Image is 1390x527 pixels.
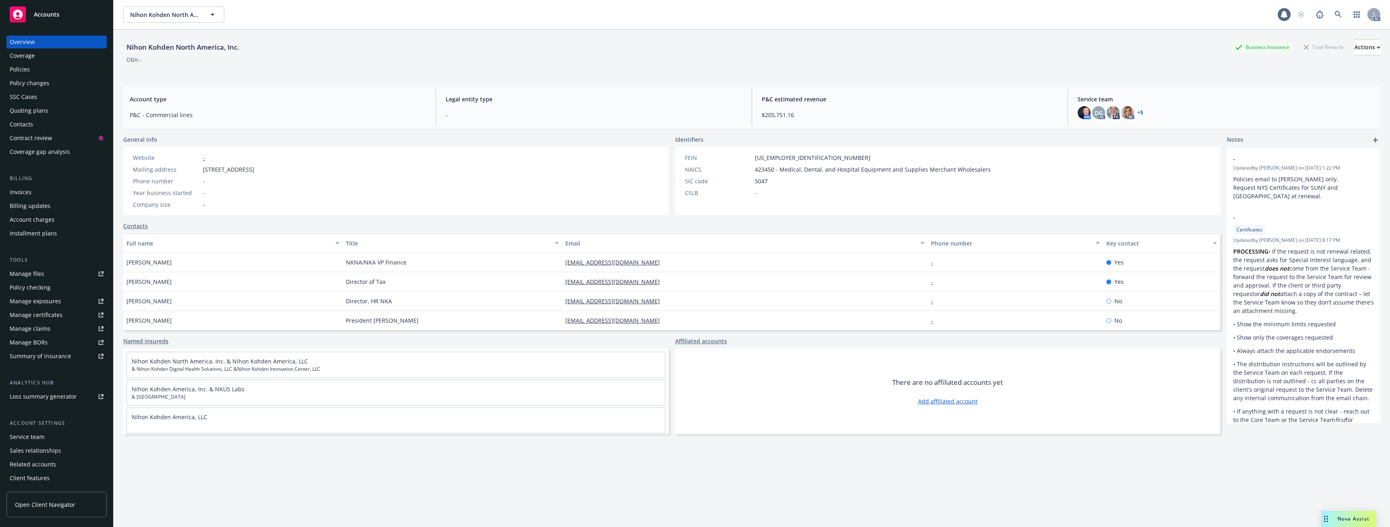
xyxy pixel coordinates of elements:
[123,233,343,253] button: Full name
[1233,407,1374,433] p: • If anything with a request is not clear - reach out to the Core Team or the Service Team for cl...
[1233,360,1374,402] p: • The distribution instructions will be outlined by the Service Team on each request. If the dist...
[446,95,742,103] span: Legal entity type
[10,444,61,457] div: Sales relationships
[6,322,107,335] a: Manage claims
[928,233,1103,253] button: Phone number
[1312,6,1328,23] a: Report a Bug
[6,174,107,183] div: Billing
[1233,213,1353,222] span: -
[931,297,939,305] a: -
[130,111,426,119] span: P&C - Commercial lines
[1233,247,1374,315] p: • If the request is not renewal related, the request asks for Special Interest language, and the ...
[918,397,977,405] a: Add affiliated account
[931,317,939,324] a: -
[762,95,1058,103] span: P&C estimated revenue
[6,295,107,308] a: Manage exposures
[1233,164,1374,172] span: Updated by [PERSON_NAME] on [DATE] 1:22 PM
[1260,290,1280,298] em: did not
[203,177,205,185] span: -
[123,42,242,52] div: Nihon Kohden North America, Inc.
[10,36,35,48] div: Overview
[1233,333,1374,342] p: • Show only the coverages requested
[931,278,939,286] a: -
[133,153,200,162] div: Website
[10,118,33,131] div: Contacts
[10,458,56,471] div: Related accounts
[10,295,61,308] div: Manage exposures
[6,281,107,294] a: Policy checking
[123,222,148,230] a: Contacts
[133,165,200,174] div: Mailing address
[1114,258,1124,267] span: Yes
[130,10,200,19] span: Nihon Kohden North America, Inc.
[675,337,727,345] a: Affiliated accounts
[6,186,107,199] a: Invoices
[346,297,392,305] span: Director, HR NKA
[133,177,200,185] div: Phone number
[685,165,752,174] div: NAICS
[1078,95,1374,103] span: Service team
[126,258,172,267] span: [PERSON_NAME]
[6,63,107,76] a: Policies
[10,213,55,226] div: Account charges
[6,199,107,212] a: Billing updates
[562,233,928,253] button: Email
[762,111,1058,119] span: $205,751.16
[1231,42,1293,52] div: Business Insurance
[6,350,107,363] a: Summary of insurance
[130,95,426,103] span: Account type
[685,189,752,197] div: CSLB
[931,258,939,266] a: -
[6,213,107,226] a: Account charges
[6,90,107,103] a: SSC Cases
[6,145,107,158] a: Coverage gap analysis
[1227,148,1380,207] div: -Updatedby [PERSON_NAME] on [DATE] 1:22 PMPolicies email to [PERSON_NAME] only. Request NYS Certi...
[1233,175,1374,200] p: Policies email to [PERSON_NAME] only. Request NYS Certificates for SUNY and [GEOGRAPHIC_DATA] at ...
[10,350,71,363] div: Summary of insurance
[126,239,331,248] div: Full name
[133,189,200,197] div: Year business started
[565,239,916,248] div: Email
[346,277,385,286] span: Director of Tax
[343,233,562,253] button: Title
[6,419,107,427] div: Account settings
[10,186,32,199] div: Invoices
[6,472,107,485] a: Client features
[1107,106,1120,119] img: photo
[132,385,244,393] a: Nihon Kohden America, Inc. & NKUS Labs
[1293,6,1309,23] a: Start snowing
[123,6,224,23] button: Nihon Kohden North America, Inc.
[1106,239,1208,248] div: Key contact
[132,365,660,373] span: & Nihon Kohden Digital Health Solutions, LLC &Nihon Kohden Innovation Center, LLC
[1330,6,1346,23] a: Search
[123,135,157,144] span: General info
[6,104,107,117] a: Quoting plans
[10,430,44,443] div: Service team
[1227,207,1380,439] div: -CertificatesUpdatedby [PERSON_NAME] on [DATE] 8:17 PMPROCESSING• If the request is not renewal r...
[1321,511,1376,527] button: Nova Assist
[685,177,752,185] div: SIC code
[1103,233,1220,253] button: Key contact
[10,472,50,485] div: Client features
[6,36,107,48] a: Overview
[1233,320,1374,328] p: • Show the minimum limits requested
[1233,155,1353,163] span: -
[203,200,205,209] span: -
[15,500,75,509] span: Open Client Navigator
[1354,40,1380,55] div: Actions
[6,256,107,264] div: Tools
[755,153,870,162] span: [US_EMPLOYER_IDENTIFICATION_NUMBER]
[1095,109,1103,117] span: DG
[126,277,172,286] span: [PERSON_NAME]
[6,49,107,62] a: Coverage
[1321,511,1331,527] div: Drag to move
[1233,346,1374,355] p: • Always attach the applicable endorsements
[6,430,107,443] a: Service team
[1121,106,1134,119] img: photo
[1265,265,1289,272] em: does not
[1236,226,1262,233] span: Certificates
[10,309,63,321] div: Manage certificates
[6,77,107,90] a: Policy changes
[10,336,48,349] div: Manage BORs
